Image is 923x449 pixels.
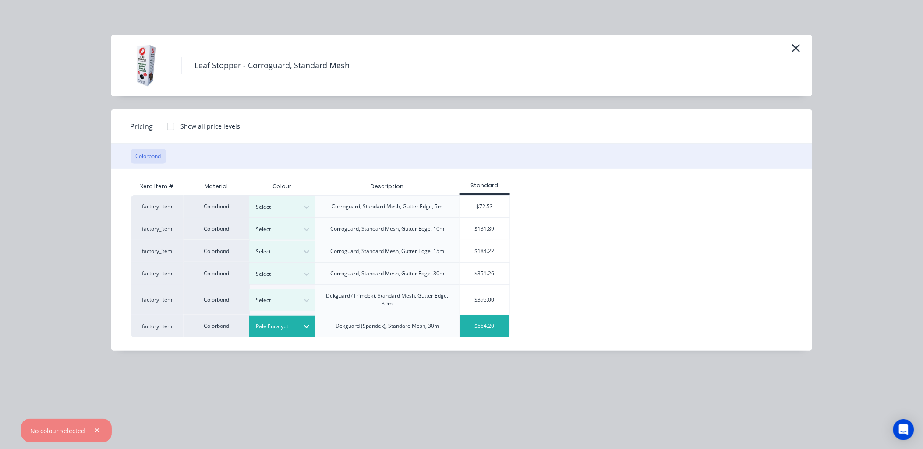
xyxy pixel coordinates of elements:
div: $554.20 [460,315,509,337]
div: factory_item [131,217,184,240]
div: Colorbond [184,195,249,217]
div: factory_item [131,284,184,315]
div: $184.22 [460,240,509,262]
div: factory_item [131,195,184,217]
div: No colour selected [30,426,85,435]
div: Corroguard, Standard Mesh, Gutter Edge, 10m [330,225,444,233]
div: factory_item [131,240,184,262]
div: Xero Item # [131,178,184,195]
div: $131.89 [460,218,509,240]
div: $351.26 [460,263,509,284]
div: Colorbond [184,262,249,284]
div: Colorbond [184,315,249,337]
div: Dekguard (Trimdek), Standard Mesh, Gutter Edge, 30m [322,292,453,308]
div: Open Intercom Messenger [893,419,914,440]
div: Description [364,175,410,197]
div: Corroguard, Standard Mesh, Gutter Edge, 30m [330,270,444,277]
div: $72.53 [460,196,509,217]
div: $395.00 [460,285,509,315]
div: Corroguard, Standard Mesh, Gutter Edge, 5m [332,203,443,210]
div: Material [184,178,249,195]
div: factory_item [131,262,184,284]
button: Colorbond [131,149,166,164]
div: Colorbond [184,217,249,240]
div: Colorbond [184,240,249,262]
div: Dekguard (Spandek), Standard Mesh, 30m [336,322,439,330]
span: Pricing [131,121,153,132]
img: Leaf Stopper - Corroguard, Standard Mesh [124,44,168,88]
div: Standard [460,182,510,189]
div: Show all price levels [181,122,240,131]
h4: Leaf Stopper - Corroguard, Standard Mesh [181,57,363,74]
div: Corroguard, Standard Mesh, Gutter Edge, 15m [330,247,444,255]
div: Colour [249,178,315,195]
div: factory_item [131,315,184,337]
div: Colorbond [184,284,249,315]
